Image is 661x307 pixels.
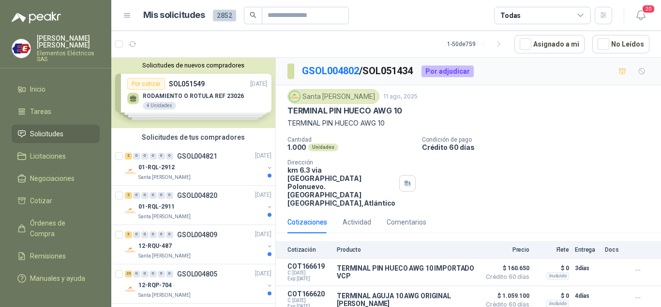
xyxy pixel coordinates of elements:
p: GSOL004820 [177,192,217,199]
div: Solicitudes de tus compradores [111,128,275,146]
div: 23 [125,271,132,277]
img: Company Logo [125,205,136,217]
a: Órdenes de Compra [12,214,100,243]
p: 12-RQU-487 [138,242,172,251]
a: Tareas [12,102,100,121]
p: km 6.3 via [GEOGRAPHIC_DATA] Polonuevo. [GEOGRAPHIC_DATA] [GEOGRAPHIC_DATA] , Atlántico [287,166,395,207]
div: Actividad [343,217,371,227]
button: No Leídos [592,35,649,53]
p: 12-RQP-704 [138,281,172,291]
img: Company Logo [125,244,136,256]
span: 2852 [213,10,236,21]
p: 01-RQL-2912 [138,163,175,173]
span: C: [DATE] [287,270,331,276]
div: Incluido [546,272,569,280]
p: GSOL004809 [177,231,217,238]
p: 3 días [575,262,599,274]
p: COT166620 [287,290,331,298]
p: [DATE] [255,230,271,240]
span: Negociaciones [30,173,75,184]
p: $ 0 [535,290,569,302]
div: 0 [166,153,173,160]
p: Flete [535,246,569,253]
div: 2 [125,153,132,160]
div: 2 [125,192,132,199]
span: $ 160.650 [481,262,529,274]
img: Logo peakr [12,12,61,23]
a: Negociaciones [12,169,100,188]
p: COT166619 [287,262,331,270]
div: 0 [141,153,149,160]
span: Remisiones [30,251,66,261]
a: Cotizar [12,192,100,210]
div: 0 [158,192,165,199]
p: Elementos Eléctricos SAS [37,50,100,62]
p: Cotización [287,246,331,253]
div: 0 [150,271,157,277]
div: Solicitudes de nuevos compradoresPor cotizarSOL051549[DATE] RODAMIENTO O ROTULA REF 230264 Unidad... [111,58,275,128]
p: 01-RQL-2911 [138,203,175,212]
div: 0 [133,192,140,199]
a: 23 0 0 0 0 0 GSOL004805[DATE] Company Logo12-RQP-704Santa [PERSON_NAME] [125,268,273,299]
p: [DATE] [255,191,271,200]
span: Solicitudes [30,129,63,139]
p: [DATE] [255,270,271,279]
p: Precio [481,246,529,253]
div: Unidades [308,144,338,151]
p: Crédito 60 días [422,143,657,151]
div: Santa [PERSON_NAME] [287,89,379,104]
a: Licitaciones [12,147,100,165]
p: / SOL051434 [302,64,414,79]
span: C: [DATE] [287,298,331,304]
div: 0 [141,231,149,238]
img: Company Logo [289,91,300,102]
div: Por adjudicar [421,65,474,77]
div: 0 [158,231,165,238]
div: 0 [166,231,173,238]
span: 20 [642,4,655,14]
span: Tareas [30,106,51,117]
span: Exp: [DATE] [287,276,331,282]
span: search [250,12,256,18]
div: 1 - 50 de 759 [447,36,507,52]
div: 0 [141,271,149,277]
a: Solicitudes [12,125,100,143]
p: Entrega [575,246,599,253]
p: Santa [PERSON_NAME] [138,291,191,299]
a: 3 0 0 0 0 0 GSOL004809[DATE] Company Logo12-RQU-487Santa [PERSON_NAME] [125,229,273,260]
span: Inicio [30,84,45,95]
div: 0 [133,153,140,160]
div: 0 [133,231,140,238]
div: 0 [158,271,165,277]
div: 0 [150,192,157,199]
button: 20 [632,7,649,24]
img: Company Logo [125,284,136,295]
p: GSOL004821 [177,153,217,160]
div: Todas [500,10,521,21]
a: GSOL004802 [302,65,359,77]
span: Cotizar [30,195,52,206]
button: Solicitudes de nuevos compradores [115,62,271,69]
p: $ 0 [535,262,569,274]
span: Crédito 60 días [481,274,529,280]
p: Condición de pago [422,136,657,143]
div: 0 [166,192,173,199]
div: 3 [125,231,132,238]
div: 0 [158,153,165,160]
div: 0 [141,192,149,199]
a: Manuales y ayuda [12,269,100,288]
a: Remisiones [12,247,100,265]
span: Manuales y ayuda [30,273,85,284]
div: 0 [150,153,157,160]
p: [DATE] [255,152,271,161]
img: Company Logo [125,166,136,178]
span: Licitaciones [30,151,66,162]
p: TERMINAL PIN HUECO AWG 10 IMPORTADO VCP [337,264,475,280]
a: 2 0 0 0 0 0 GSOL004821[DATE] Company Logo01-RQL-2912Santa [PERSON_NAME] [125,150,273,181]
p: Dirección [287,159,395,166]
div: Comentarios [387,217,426,227]
p: Santa [PERSON_NAME] [138,213,191,221]
p: TERMINAL PIN HUECO AWG 10 [287,118,649,129]
div: 0 [150,231,157,238]
p: Santa [PERSON_NAME] [138,252,191,260]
